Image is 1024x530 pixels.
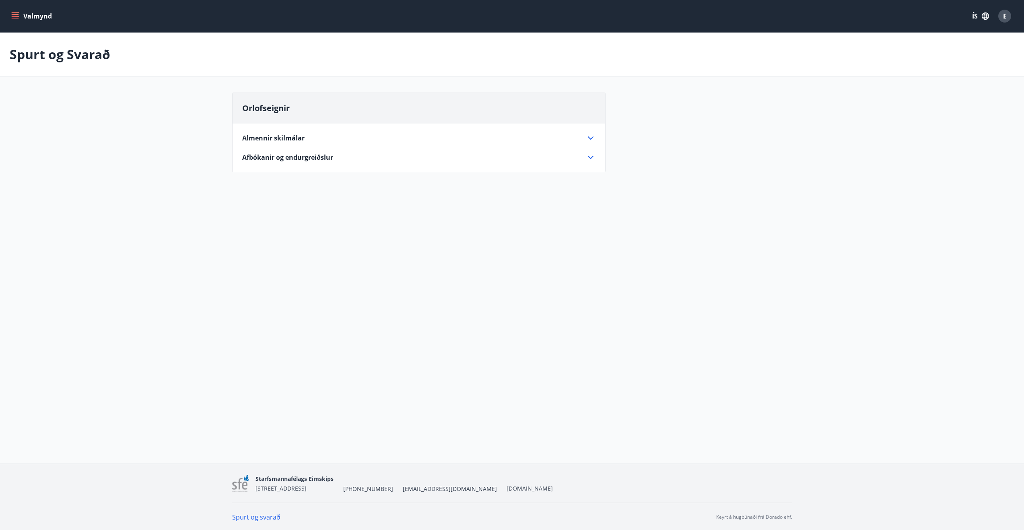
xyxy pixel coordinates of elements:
button: ÍS [968,9,993,23]
span: [PHONE_NUMBER] [343,485,393,493]
span: E [1003,12,1007,21]
span: Almennir skilmálar [242,134,305,142]
span: [EMAIL_ADDRESS][DOMAIN_NAME] [403,485,497,493]
div: Afbókanir og endurgreiðslur [242,153,595,162]
span: [STREET_ADDRESS] [255,485,307,492]
button: E [995,6,1014,26]
a: Spurt og svarað [232,513,280,522]
span: Orlofseignir [242,103,290,113]
p: Spurt og Svarað [10,45,110,63]
div: Almennir skilmálar [242,133,595,143]
img: 7sa1LslLnpN6OqSLT7MqncsxYNiZGdZT4Qcjshc2.png [232,475,249,492]
p: Keyrt á hugbúnaði frá Dorado ehf. [716,514,792,521]
span: Starfsmannafélags Eimskips [255,475,334,483]
button: menu [10,9,55,23]
a: [DOMAIN_NAME] [507,485,553,492]
span: Afbókanir og endurgreiðslur [242,153,333,162]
